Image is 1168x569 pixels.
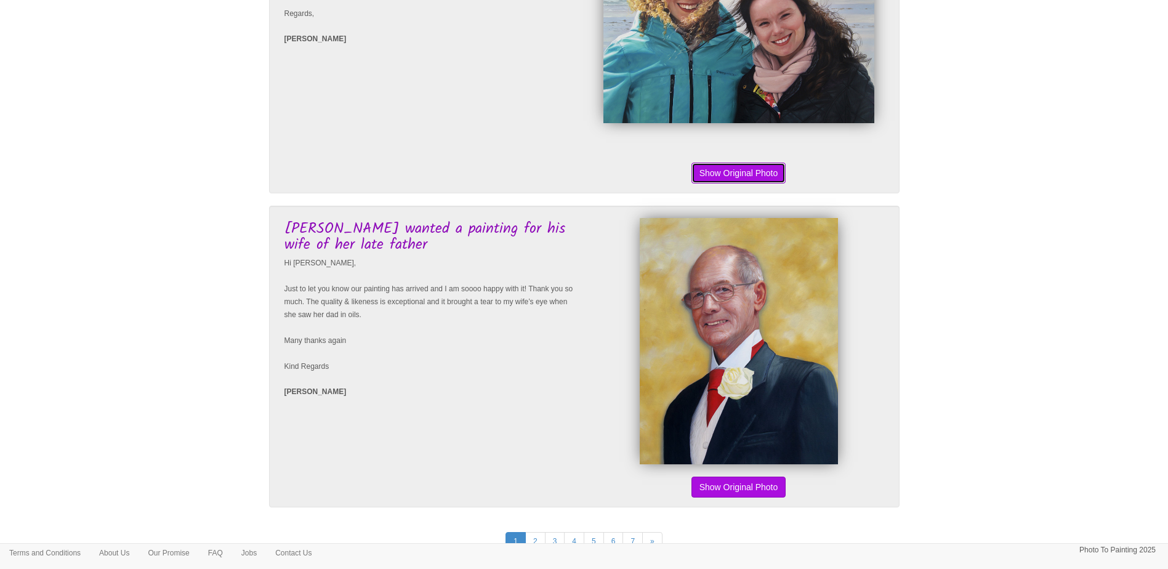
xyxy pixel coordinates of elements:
[90,544,139,562] a: About Us
[642,532,663,551] a: »
[545,532,565,551] a: 3
[603,532,624,551] a: 6
[584,532,604,551] a: 5
[284,221,581,254] h3: [PERSON_NAME] wanted a painting for his wife of her late father
[525,532,546,551] a: 2
[691,163,786,184] button: Show Original Photo
[691,477,786,498] button: Show Original Photo
[284,257,581,373] p: Hi [PERSON_NAME], Just to let you know our painting has arrived and I am soooo happy with it! Tha...
[232,544,266,562] a: Jobs
[266,544,321,562] a: Contact Us
[1079,544,1156,557] p: Photo To Painting 2025
[139,544,198,562] a: Our Promise
[505,532,526,551] a: 1
[640,218,838,464] img: Gerry O'Mara's Finished Painting
[564,532,584,551] a: 4
[284,387,347,396] strong: [PERSON_NAME]
[199,544,232,562] a: FAQ
[284,34,347,43] strong: [PERSON_NAME]
[622,532,643,551] a: 7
